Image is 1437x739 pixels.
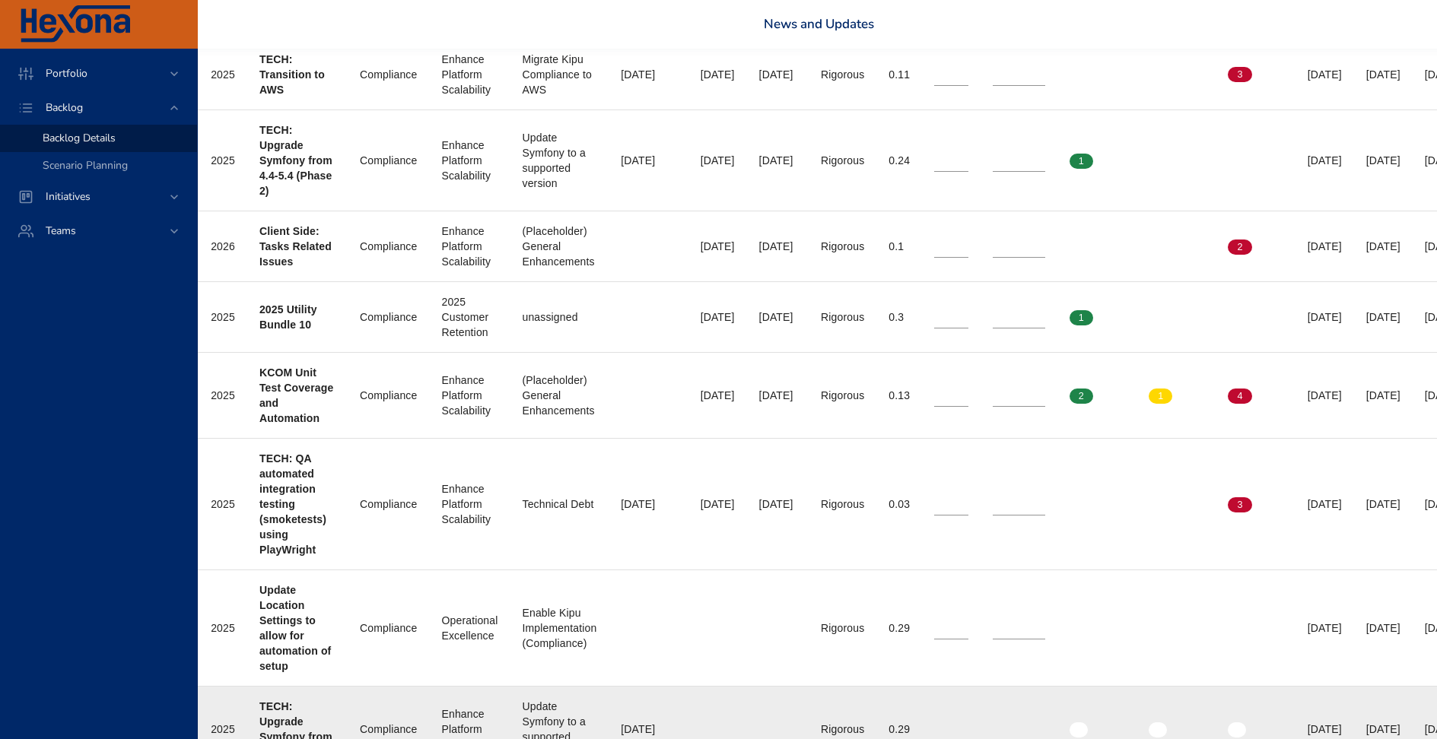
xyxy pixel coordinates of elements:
[259,124,332,197] b: TECH: Upgrade Symfony from 4.4-5.4 (Phase 2)
[621,722,676,737] div: [DATE]
[1308,309,1342,325] div: [DATE]
[33,224,88,238] span: Teams
[821,67,864,82] div: Rigorous
[1228,498,1251,512] span: 3
[1070,240,1093,254] span: 0
[211,239,235,254] div: 2026
[821,239,864,254] div: Rigorous
[701,496,735,512] div: [DATE]
[1366,153,1400,168] div: [DATE]
[259,584,332,672] b: Update Location Settings to allow for automation of setup
[1149,498,1172,512] span: 0
[821,496,864,512] div: Rigorous
[360,239,417,254] div: Compliance
[1366,309,1400,325] div: [DATE]
[759,309,796,325] div: [DATE]
[821,153,864,168] div: Rigorous
[360,388,417,403] div: Compliance
[889,153,910,168] div: 0.24
[43,131,116,145] span: Backlog Details
[889,620,910,636] div: 0.29
[523,224,597,269] div: (Placeholder) General Enhancements
[1366,67,1400,82] div: [DATE]
[889,496,910,512] div: 0.03
[1308,620,1342,636] div: [DATE]
[701,239,735,254] div: [DATE]
[1149,68,1172,81] span: 0
[764,15,874,33] a: News and Updates
[1228,68,1251,81] span: 3
[1366,496,1400,512] div: [DATE]
[259,53,325,96] b: TECH: Transition to AWS
[360,153,417,168] div: Compliance
[523,130,597,191] div: Update Symfony to a supported version
[33,66,100,81] span: Portfolio
[441,52,498,97] div: Enhance Platform Scalability
[441,373,498,418] div: Enhance Platform Scalability
[523,373,597,418] div: (Placeholder) General Enhancements
[33,189,103,204] span: Initiatives
[1149,154,1172,168] span: 0
[821,620,864,636] div: Rigorous
[701,153,735,168] div: [DATE]
[1149,311,1172,325] span: 0
[1308,239,1342,254] div: [DATE]
[523,309,597,325] div: unassigned
[360,620,417,636] div: Compliance
[33,100,95,115] span: Backlog
[759,496,796,512] div: [DATE]
[1070,154,1093,168] span: 1
[759,239,796,254] div: [DATE]
[889,67,910,82] div: 0.11
[1149,389,1172,403] span: 1
[621,496,676,512] div: [DATE]
[1228,389,1251,403] span: 4
[889,239,910,254] div: 0.1
[1070,389,1093,403] span: 2
[759,67,796,82] div: [DATE]
[441,138,498,183] div: Enhance Platform Scalability
[1308,388,1342,403] div: [DATE]
[360,496,417,512] div: Compliance
[1070,498,1093,512] span: 0
[1366,620,1400,636] div: [DATE]
[259,303,317,331] b: 2025 Utility Bundle 10
[211,722,235,737] div: 2025
[621,153,676,168] div: [DATE]
[523,605,597,651] div: Enable Kipu Implementation (Compliance)
[523,52,597,97] div: Migrate Kipu Compliance to AWS
[759,153,796,168] div: [DATE]
[821,388,864,403] div: Rigorous
[1070,68,1093,81] span: 0
[701,67,735,82] div: [DATE]
[701,309,735,325] div: [DATE]
[1070,311,1093,325] span: 1
[441,613,498,643] div: Operational Excellence
[1228,154,1251,168] span: 0
[889,309,910,325] div: 0.3
[360,309,417,325] div: Compliance
[211,309,235,325] div: 2025
[441,224,498,269] div: Enhance Platform Scalability
[1228,240,1251,254] span: 2
[1308,722,1342,737] div: [DATE]
[759,388,796,403] div: [DATE]
[701,388,735,403] div: [DATE]
[259,225,332,268] b: Client Side: Tasks Related Issues
[523,496,597,512] div: Technical Debt
[821,722,864,737] div: Rigorous
[1308,496,1342,512] div: [DATE]
[1149,240,1172,254] span: 0
[259,366,333,424] b: KCOM Unit Test Coverage and Automation
[621,67,676,82] div: [DATE]
[211,388,235,403] div: 2025
[1308,153,1342,168] div: [DATE]
[1366,388,1400,403] div: [DATE]
[43,158,128,173] span: Scenario Planning
[360,67,417,82] div: Compliance
[1366,722,1400,737] div: [DATE]
[211,153,235,168] div: 2025
[211,620,235,636] div: 2025
[1228,311,1251,325] span: 0
[441,481,498,527] div: Enhance Platform Scalability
